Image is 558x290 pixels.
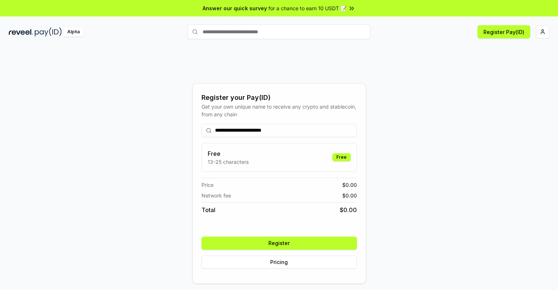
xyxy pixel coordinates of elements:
[201,206,215,214] span: Total
[340,206,357,214] span: $ 0.00
[342,192,357,199] span: $ 0.00
[201,192,231,199] span: Network fee
[268,4,347,12] span: for a chance to earn 10 USDT 📝
[203,4,267,12] span: Answer our quick survey
[332,153,351,161] div: Free
[63,27,84,37] div: Alpha
[201,237,357,250] button: Register
[9,27,33,37] img: reveel_dark
[201,256,357,269] button: Pricing
[201,93,357,103] div: Register your Pay(ID)
[201,181,214,189] span: Price
[342,181,357,189] span: $ 0.00
[208,158,249,166] p: 13-25 characters
[35,27,62,37] img: pay_id
[201,103,357,118] div: Get your own unique name to receive any crypto and stablecoin, from any chain
[478,25,530,38] button: Register Pay(ID)
[208,149,249,158] h3: Free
